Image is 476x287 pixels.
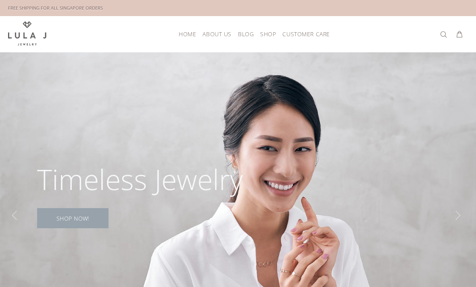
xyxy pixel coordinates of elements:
a: SHOP NOW! [37,208,109,228]
span: BLOG [238,31,254,37]
a: BLOG [235,28,257,40]
span: CUSTOMER CARE [282,31,330,37]
a: HOME [175,28,199,40]
div: FREE SHIPPING FOR ALL SINGAPORE ORDERS [8,4,103,12]
a: SHOP [257,28,279,40]
a: CUSTOMER CARE [279,28,330,40]
span: SHOP [260,31,276,37]
span: HOME [179,31,196,37]
div: Timeless Jewelry [37,165,243,193]
a: ABOUT US [199,28,234,40]
span: ABOUT US [203,31,231,37]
